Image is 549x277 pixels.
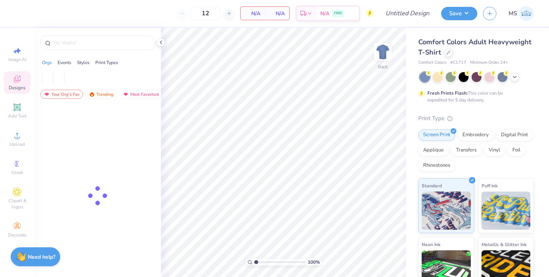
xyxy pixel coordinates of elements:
[58,59,71,66] div: Events
[191,6,220,20] input: – –
[119,90,162,99] div: Most Favorited
[418,60,446,66] span: Comfort Colors
[482,192,531,230] img: Puff Ink
[378,63,388,70] div: Back
[40,90,83,99] div: Your Org's Fav
[245,10,260,18] span: N/A
[418,129,455,141] div: Screen Print
[422,240,440,248] span: Neon Ink
[470,60,508,66] span: Minimum Order: 24 +
[4,198,30,210] span: Clipart & logos
[11,169,23,176] span: Greek
[482,240,527,248] span: Metallic & Glitter Ink
[53,39,150,47] input: Try "Alpha"
[44,92,50,97] img: most_fav.gif
[484,145,505,156] div: Vinyl
[422,182,442,190] span: Standard
[85,90,117,99] div: Trending
[418,114,534,123] div: Print Type
[418,145,449,156] div: Applique
[10,141,25,147] span: Upload
[519,6,534,21] img: Madeline Schoner
[427,90,521,103] div: This color can be expedited for 5 day delivery.
[451,145,482,156] div: Transfers
[308,259,320,266] span: 100 %
[507,145,525,156] div: Foil
[422,192,471,230] img: Standard
[95,59,118,66] div: Print Types
[450,60,466,66] span: # C1717
[334,11,342,16] span: FREE
[77,59,90,66] div: Styles
[482,182,498,190] span: Puff Ink
[8,113,26,119] span: Add Text
[9,85,26,91] span: Designs
[418,37,531,57] span: Comfort Colors Adult Heavyweight T-Shirt
[28,253,55,261] strong: Need help?
[320,10,329,18] span: N/A
[441,7,477,20] button: Save
[427,90,468,96] strong: Fresh Prints Flash:
[509,9,517,18] span: MS
[457,129,494,141] div: Embroidery
[8,56,26,63] span: Image AI
[509,6,534,21] a: MS
[8,232,26,238] span: Decorate
[375,44,390,60] img: Back
[270,10,285,18] span: N/A
[418,160,455,171] div: Rhinestones
[42,59,52,66] div: Orgs
[89,92,95,97] img: trending.gif
[496,129,533,141] div: Digital Print
[123,92,129,97] img: most_fav.gif
[379,6,435,21] input: Untitled Design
